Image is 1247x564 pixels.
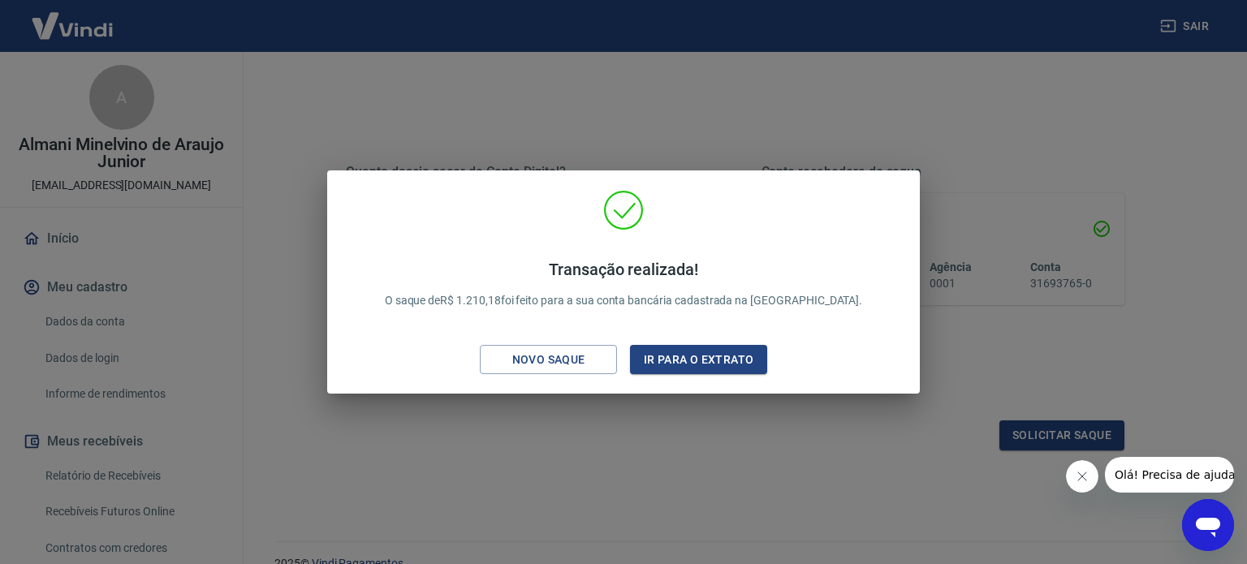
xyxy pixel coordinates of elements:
[1066,460,1098,493] iframe: Fechar mensagem
[1105,457,1234,493] iframe: Mensagem da empresa
[493,350,605,370] div: Novo saque
[385,260,863,309] p: O saque de R$ 1.210,18 foi feito para a sua conta bancária cadastrada na [GEOGRAPHIC_DATA].
[480,345,617,375] button: Novo saque
[385,260,863,279] h4: Transação realizada!
[630,345,767,375] button: Ir para o extrato
[10,11,136,24] span: Olá! Precisa de ajuda?
[1182,499,1234,551] iframe: Botão para abrir a janela de mensagens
